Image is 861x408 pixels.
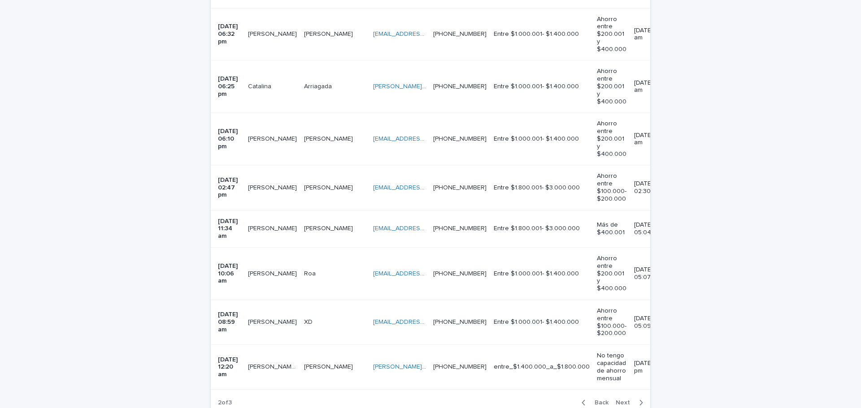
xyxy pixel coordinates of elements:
p: [DATE] 02:30 pm [634,180,670,195]
p: No tengo capacidad de ahorro mensual [597,352,626,382]
a: [PHONE_NUMBER] [433,364,487,370]
p: [PERSON_NAME] [248,223,299,232]
p: Ahorro entre $200.001 y $400.000 [597,68,626,105]
p: Entre $1.000.001- $1.400.000 [494,270,590,278]
a: [EMAIL_ADDRESS][DOMAIN_NAME] [373,185,474,191]
a: [PHONE_NUMBER] [433,225,487,232]
p: Ahorro entre $200.001 y $400.000 [597,120,626,158]
a: [EMAIL_ADDRESS][DOMAIN_NAME] [373,225,474,232]
p: [DATE] 05:04 pm [634,221,670,236]
p: [DATE] 05:09 pm [634,315,670,330]
p: Catalina [248,81,273,90]
p: Roa [304,268,317,278]
p: [DATE] 10:06 am [218,262,241,285]
p: [PERSON_NAME] [304,223,355,232]
p: entre_$1.400.000_a_$1.800.000 [494,363,590,371]
p: [DATE] 06:10 pm [218,128,241,150]
button: Next [612,399,650,407]
p: Ahorro entre $200.001 y $400.000 [597,255,626,292]
a: [EMAIL_ADDRESS][DOMAIN_NAME] [373,319,474,325]
p: [DATE] 05:07 pm [634,266,670,281]
span: Back [589,399,609,406]
p: [DATE] 10:52 am [634,132,670,147]
a: [EMAIL_ADDRESS][DOMAIN_NAME] [373,136,474,142]
p: Entre $1.000.001- $1.400.000 [494,318,590,326]
p: [DATE] 11:34 am [218,218,241,240]
p: Entre $1.000.001- $1.400.000 [494,135,590,143]
p: [PERSON_NAME] [248,29,299,38]
p: [DATE] 12:20 am [218,356,241,378]
p: [DATE] 10:50 am [634,27,670,42]
p: Más de $400.001 [597,221,626,236]
a: [PHONE_NUMBER] [433,319,487,325]
p: [DATE] 02:47 pm [218,176,241,199]
p: Marcela Alejandra González Muñoz [248,361,299,371]
a: [PERSON_NAME][EMAIL_ADDRESS][PERSON_NAME][PERSON_NAME][DOMAIN_NAME] [373,83,621,90]
p: [PERSON_NAME] [248,182,299,192]
a: [PERSON_NAME][EMAIL_ADDRESS][DOMAIN_NAME] [373,364,523,370]
a: [PHONE_NUMBER] [433,185,487,191]
p: [DATE] 10:51 am [634,79,670,94]
p: XD [304,317,314,326]
p: Ahorro entre $100.000- $200.000 [597,172,626,202]
p: Arriagada [304,81,334,90]
p: Stefany Quezada Bermúdez [248,317,299,326]
a: [PHONE_NUMBER] [433,31,487,37]
p: [DATE] 12:27 pm [634,360,670,375]
a: [PHONE_NUMBER] [433,83,487,90]
a: [PHONE_NUMBER] [433,136,487,142]
button: Back [574,399,612,407]
p: Ahorro entre $200.001 y $400.000 [597,16,626,53]
p: [PERSON_NAME] [304,133,355,143]
p: [DATE] 06:32 pm [218,23,241,45]
p: [PERSON_NAME] [304,29,355,38]
p: [PERSON_NAME] [248,133,299,143]
p: Entre $1.000.001- $1.400.000 [494,30,590,38]
p: Entre $1.800.001- $3.000.000 [494,184,590,192]
p: Gonzalez Muñoz [304,361,355,371]
p: Entre $1.000.001- $1.400.000 [494,83,590,90]
p: [PERSON_NAME] [304,182,355,192]
p: [DATE] 08:59 am [218,311,241,333]
p: [PERSON_NAME] [248,268,299,278]
a: [EMAIL_ADDRESS][DOMAIN_NAME] [373,31,474,37]
span: Next [616,399,635,406]
a: [EMAIL_ADDRESS][DOMAIN_NAME] [373,271,474,277]
a: [PHONE_NUMBER] [433,271,487,277]
p: [DATE] 06:25 pm [218,75,241,98]
p: Ahorro entre $100.000- $200.000 [597,307,626,337]
p: Entre $1.800.001- $3.000.000 [494,225,590,232]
